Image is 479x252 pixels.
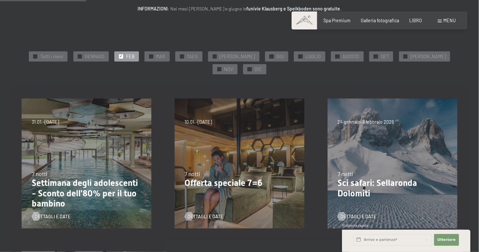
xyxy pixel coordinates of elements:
font: GIU [277,54,284,59]
font: 10.01.–[DATE] [185,119,212,125]
font: Offerta speciale 7=6 [185,178,263,188]
font: ✓ [248,67,251,71]
a: Galleria fotografica [361,18,399,23]
font: AGOSTO [342,54,359,59]
a: Dettagli e date [337,213,376,220]
font: Ulteriore [437,238,456,242]
font: ✓ [213,54,216,58]
font: 7 notti [32,170,47,177]
button: Ulteriore [434,234,459,246]
font: ✓ [34,54,36,58]
font: LUGLIO [305,54,321,59]
font: ✓ [299,54,302,58]
font: : Nei mesi [PERSON_NAME] e giugno le [168,6,246,11]
a: LIBRO [409,18,422,23]
font: ✓ [120,54,122,58]
font: MAR [156,54,165,59]
font: Dettagli e date [340,214,376,219]
font: Dettagli e date [187,214,223,219]
font: INFORMAZIONI [138,6,168,11]
font: [PERSON_NAME] [411,54,446,59]
a: Spa Premium [323,18,351,23]
font: ✓ [374,54,377,58]
font: Tutti i mesi [40,54,63,59]
font: 7 notti [337,170,353,177]
font: Sci safari: Sellaronda Dolomiti [337,178,417,198]
font: ✓ [270,54,273,58]
font: 7 notti [185,170,200,177]
font: ✓ [404,54,407,58]
font: ✓ [150,54,152,58]
font: TAEG [187,54,198,59]
font: ✓ [218,67,220,71]
font: FEB [126,54,135,59]
a: Dettagli e date [185,213,223,220]
font: 24 gennaio-9 febbraio 2026 [337,119,394,125]
font: funivie Klausberg e Speikboden sono gratuite [246,6,340,11]
font: DIC [255,66,262,72]
font: Settimana degli adolescenti - Sconto dell'80% per il tuo bambino [32,178,138,208]
font: [PERSON_NAME] [220,54,255,59]
font: menu [444,18,456,23]
a: Dettagli e date [32,213,70,220]
font: NOV [224,66,233,72]
font: SET [381,54,389,59]
font: ✓ [336,54,339,58]
font: 31.01.–[DATE] [32,119,59,125]
font: ✓ [181,54,183,58]
font: GENNAIO [85,54,105,59]
font: Dettagli e date [35,214,70,219]
font: Richiesta rapida [342,223,368,227]
font: ✓ [78,54,81,58]
font: . [340,6,341,11]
